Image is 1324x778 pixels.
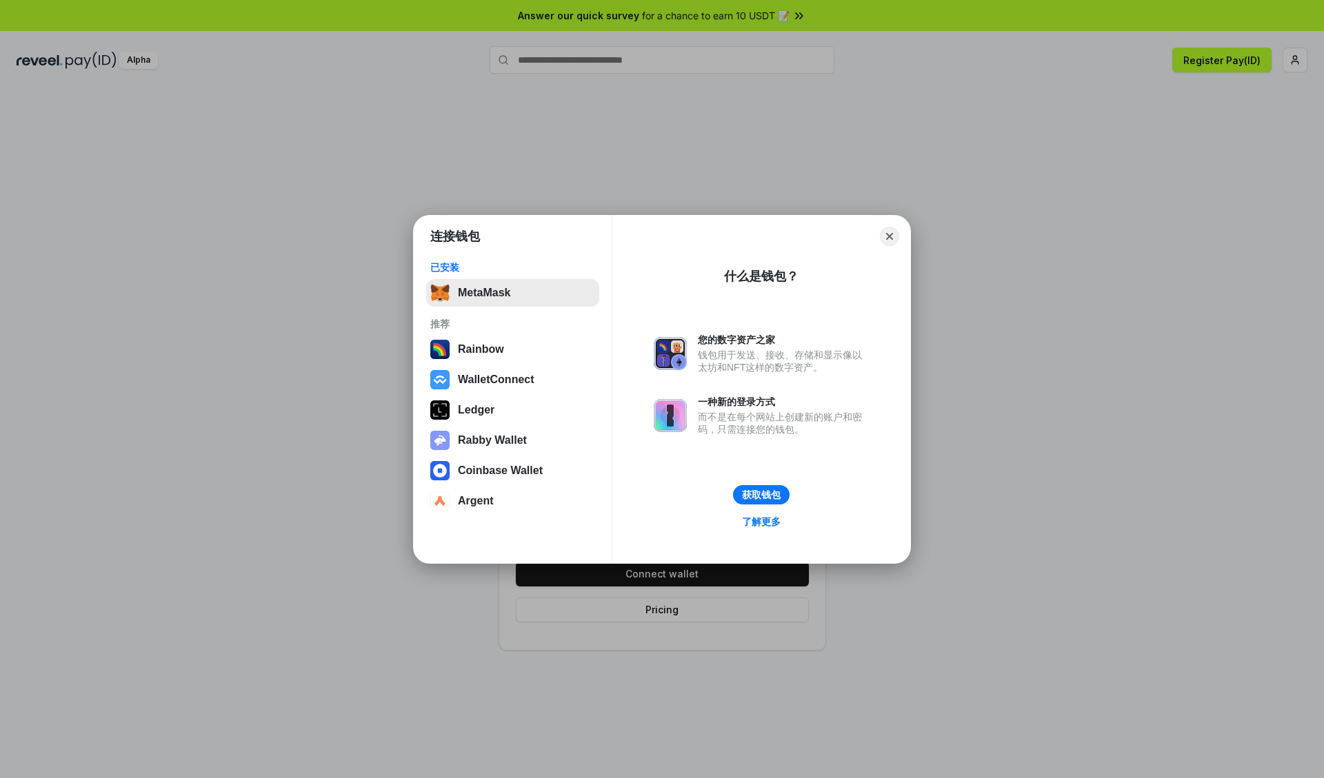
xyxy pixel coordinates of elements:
[430,340,450,359] img: svg+xml,%3Csvg%20width%3D%22120%22%20height%3D%22120%22%20viewBox%3D%220%200%20120%20120%22%20fil...
[430,228,480,245] h1: 连接钱包
[698,396,869,408] div: 一种新的登录方式
[880,227,899,246] button: Close
[458,287,510,299] div: MetaMask
[698,411,869,436] div: 而不是在每个网站上创建新的账户和密码，只需连接您的钱包。
[458,373,534,386] div: WalletConnect
[430,261,595,274] div: 已安装
[742,515,781,528] div: 了解更多
[654,399,687,432] img: svg+xml,%3Csvg%20xmlns%3D%22http%3A%2F%2Fwww.w3.org%2F2000%2Fsvg%22%20fill%3D%22none%22%20viewBox...
[458,434,527,447] div: Rabby Wallet
[426,366,599,393] button: WalletConnect
[430,400,450,420] img: svg+xml,%3Csvg%20xmlns%3D%22http%3A%2F%2Fwww.w3.org%2F2000%2Fsvg%22%20width%3D%2228%22%20height%3...
[430,461,450,480] img: svg+xml,%3Csvg%20width%3D%2228%22%20height%3D%2228%22%20viewBox%3D%220%200%2028%2028%22%20fill%3D...
[426,457,599,484] button: Coinbase Wallet
[430,370,450,389] img: svg+xml,%3Csvg%20width%3D%2228%22%20height%3D%2228%22%20viewBox%3D%220%200%2028%2028%22%20fill%3D...
[654,337,687,370] img: svg+xml,%3Csvg%20xmlns%3D%22http%3A%2F%2Fwww.w3.org%2F2000%2Fsvg%22%20fill%3D%22none%22%20viewBox...
[430,491,450,511] img: svg+xml,%3Csvg%20width%3D%2228%22%20height%3D%2228%22%20viewBox%3D%220%200%2028%2028%22%20fill%3D...
[698,349,869,373] div: 钱包用于发送、接收、存储和显示像以太坊和NFT这样的数字资产。
[430,318,595,330] div: 推荐
[742,489,781,501] div: 获取钱包
[458,464,543,477] div: Coinbase Wallet
[734,513,789,531] a: 了解更多
[458,343,504,356] div: Rainbow
[724,268,799,285] div: 什么是钱包？
[426,336,599,363] button: Rainbow
[430,283,450,303] img: svg+xml,%3Csvg%20fill%3D%22none%22%20height%3D%2233%22%20viewBox%3D%220%200%2035%2033%22%20width%...
[733,485,790,504] button: 获取钱包
[426,487,599,515] button: Argent
[426,427,599,454] button: Rabby Wallet
[458,404,494,416] div: Ledger
[426,396,599,424] button: Ledger
[426,279,599,307] button: MetaMask
[698,334,869,346] div: 您的数字资产之家
[458,495,494,507] div: Argent
[430,431,450,450] img: svg+xml,%3Csvg%20xmlns%3D%22http%3A%2F%2Fwww.w3.org%2F2000%2Fsvg%22%20fill%3D%22none%22%20viewBox...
